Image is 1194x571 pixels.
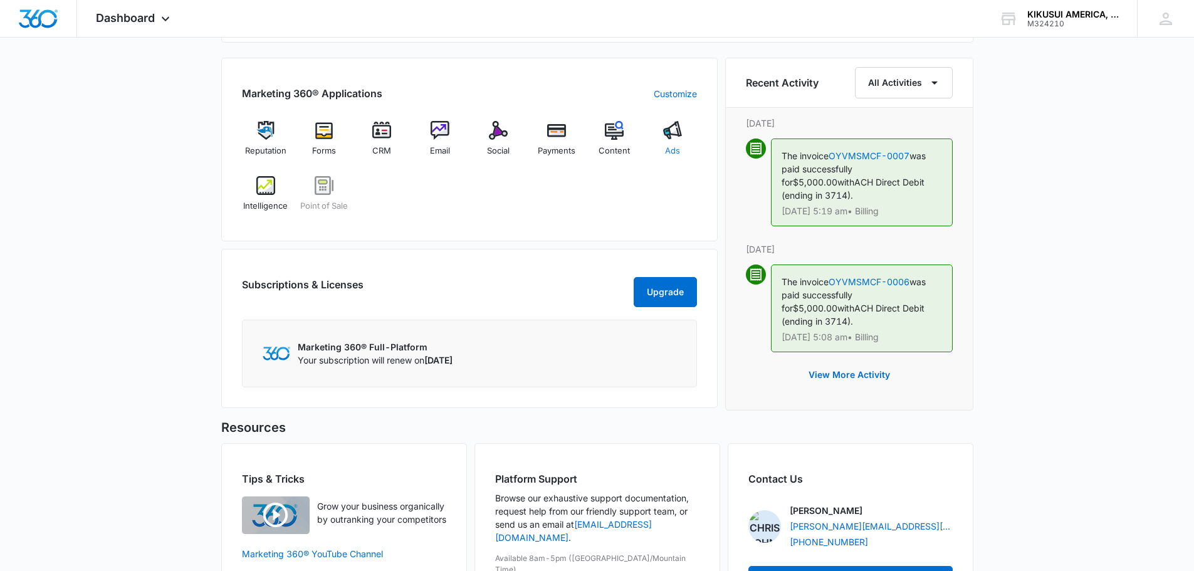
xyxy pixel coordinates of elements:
[416,121,464,166] a: Email
[430,145,450,157] span: Email
[263,347,290,360] img: Marketing 360 Logo
[242,121,290,166] a: Reputation
[372,145,391,157] span: CRM
[837,177,854,187] span: with
[312,145,336,157] span: Forms
[245,145,286,157] span: Reputation
[746,243,953,256] p: [DATE]
[829,150,909,161] a: OYVMSMCF-0007
[793,303,837,313] span: $5,000.00
[242,496,310,534] img: Quick Overview Video
[746,75,819,90] h6: Recent Activity
[298,340,453,354] p: Marketing 360® Full-Platform
[243,200,288,212] span: Intelligence
[242,471,446,486] h2: Tips & Tricks
[242,86,382,101] h2: Marketing 360® Applications
[242,547,446,560] a: Marketing 360® YouTube Channel
[96,11,155,24] span: Dashboard
[599,145,630,157] span: Content
[782,207,942,216] p: [DATE] 5:19 am • Billing
[782,333,942,342] p: [DATE] 5:08 am • Billing
[495,471,699,486] h2: Platform Support
[242,176,290,221] a: Intelligence
[748,471,953,486] h2: Contact Us
[1027,9,1119,19] div: account name
[782,150,829,161] span: The invoice
[665,145,680,157] span: Ads
[782,276,829,287] span: The invoice
[590,121,639,166] a: Content
[746,117,953,130] p: [DATE]
[495,491,699,544] p: Browse our exhaustive support documentation, request help from our friendly support team, or send...
[424,355,453,365] span: [DATE]
[654,87,697,100] a: Customize
[634,277,697,307] button: Upgrade
[487,145,510,157] span: Social
[829,276,909,287] a: OYVMSMCF-0006
[796,360,903,390] button: View More Activity
[300,200,348,212] span: Point of Sale
[300,121,348,166] a: Forms
[221,418,973,437] h5: Resources
[298,354,453,367] p: Your subscription will renew on
[300,176,348,221] a: Point of Sale
[790,504,862,517] p: [PERSON_NAME]
[855,67,953,98] button: All Activities
[358,121,406,166] a: CRM
[532,121,580,166] a: Payments
[782,150,926,187] span: was paid successfully for
[317,500,446,526] p: Grow your business organically by outranking your competitors
[748,510,781,543] img: Chris Johns
[782,276,926,313] span: was paid successfully for
[837,303,854,313] span: with
[790,520,953,533] a: [PERSON_NAME][EMAIL_ADDRESS][PERSON_NAME][DOMAIN_NAME]
[1027,19,1119,28] div: account id
[474,121,523,166] a: Social
[242,277,364,302] h2: Subscriptions & Licenses
[790,535,868,548] a: [PHONE_NUMBER]
[793,177,837,187] span: $5,000.00
[538,145,575,157] span: Payments
[649,121,697,166] a: Ads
